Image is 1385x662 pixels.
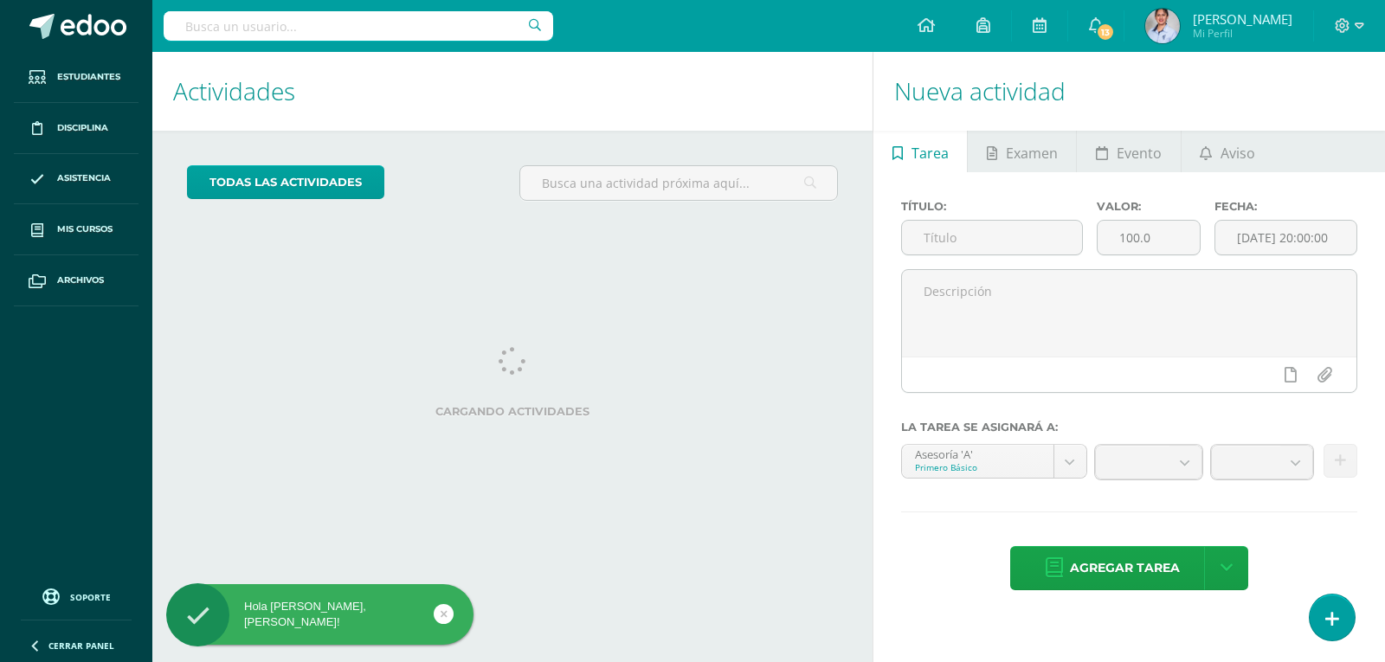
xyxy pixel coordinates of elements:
span: Soporte [70,591,111,603]
span: Estudiantes [57,70,120,84]
img: bf23f7b18468edd70652c3eaed1152a8.png [1145,9,1180,43]
label: Título: [901,200,1083,213]
span: Examen [1006,132,1058,174]
h1: Nueva actividad [894,52,1364,131]
input: Busca una actividad próxima aquí... [520,166,837,200]
a: todas las Actividades [187,165,384,199]
a: Mis cursos [14,204,138,255]
span: Evento [1117,132,1162,174]
a: Examen [968,131,1076,172]
span: Mi Perfil [1193,26,1292,41]
span: Tarea [912,132,949,174]
span: 13 [1096,22,1115,42]
span: [PERSON_NAME] [1193,10,1292,28]
label: La tarea se asignará a: [901,421,1357,434]
label: Fecha: [1214,200,1357,213]
span: Agregar tarea [1070,547,1180,589]
div: Primero Básico [915,461,1040,473]
input: Fecha de entrega [1215,221,1356,254]
span: Archivos [57,273,104,287]
input: Busca un usuario... [164,11,553,41]
div: Asesoría 'A' [915,445,1040,461]
a: Estudiantes [14,52,138,103]
input: Puntos máximos [1098,221,1200,254]
h1: Actividades [173,52,852,131]
a: Tarea [873,131,967,172]
span: Mis cursos [57,222,113,236]
span: Aviso [1221,132,1255,174]
div: Hola [PERSON_NAME], [PERSON_NAME]! [166,599,473,630]
span: Asistencia [57,171,111,185]
a: Aviso [1182,131,1274,172]
a: Asesoría 'A'Primero Básico [902,445,1086,478]
a: Soporte [21,584,132,607]
span: Cerrar panel [48,640,114,652]
label: Valor: [1097,200,1201,213]
a: Asistencia [14,154,138,205]
input: Título [902,221,1082,254]
span: Disciplina [57,121,108,135]
a: Disciplina [14,103,138,154]
label: Cargando actividades [187,405,838,418]
a: Evento [1077,131,1180,172]
a: Archivos [14,255,138,306]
